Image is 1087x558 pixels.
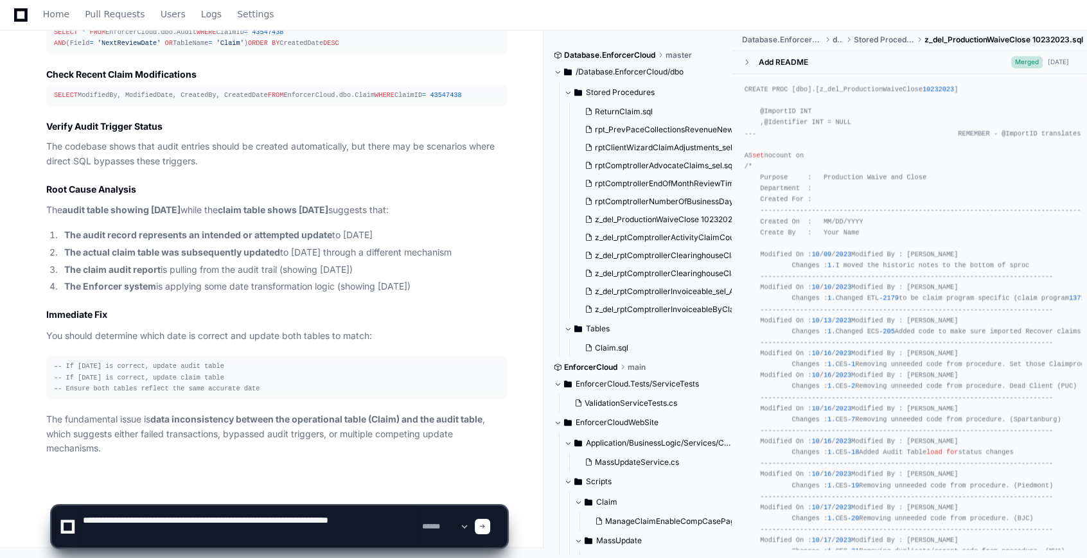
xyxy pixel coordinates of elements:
[579,175,735,193] button: rptComptrollerEndOfMonthReviewTimeSpent_sel.sql
[824,470,831,478] span: 16
[586,87,655,98] span: Stored Procedures
[835,470,851,478] span: 2023
[64,229,332,240] strong: The audit record represents an intended or attempted update
[576,417,658,428] span: EnforcerCloudWebSite
[579,265,735,283] button: z_del_rptComptrollerClearinghouseClaimCountsClaimProgramID_sel.sql
[595,250,796,261] span: z_del_rptComptrollerClearinghouseClaimCounts_sel.sql
[201,10,222,18] span: Logs
[811,437,819,445] span: 10
[46,120,507,133] h3: Verify Audit Trigger Status
[579,301,735,318] button: z_del_rptComptrollerInvoiceableByClaimProgram_sel.sql
[554,412,722,433] button: EnforcerCloudWebSite
[811,349,819,357] span: 10
[54,385,260,392] span: -- Ensure both tables reflect the same accurate date
[272,39,279,47] span: BY
[564,64,572,80] svg: Directory
[574,85,582,100] svg: Directory
[579,339,725,357] button: Claim.sql
[847,382,855,390] span: -2
[46,329,507,344] p: You should determine which date is correct and update both tables to match:
[824,317,831,324] span: 13
[150,414,482,424] strong: data inconsistency between the operational table (Claim) and the audit table
[1011,56,1043,68] span: Merged
[924,35,1083,45] span: z_del_ProductionWaiveClose 10232023.sql
[847,482,859,489] span: -19
[811,250,819,258] span: 10
[569,394,714,412] button: ValidationServiceTests.cs
[54,90,499,101] div: ModifiedBy, ModifiedDate, CreatedBy, CreatedDate EnforcerCloud.dbo.Claim ClaimID
[835,250,851,258] span: 2023
[576,67,684,77] span: /Database.EnforcerCloud/dbo
[46,183,507,196] h2: Root Cause Analysis
[46,203,507,218] p: The while the suggests that:
[595,179,786,189] span: rptComptrollerEndOfMonthReviewTimeSpent_sel.sql
[579,247,735,265] button: z_del_rptComptrollerClearinghouseClaimCounts_sel.sql
[579,229,735,247] button: z_del_rptComptrollerActivityClaimCountbyEmployee_sel.sql
[824,283,831,291] span: 10
[554,62,722,82] button: /Database.EnforcerCloud/dbo
[595,286,757,297] span: z_del_rptComptrollerInvoiceable_sel_Alan.sql
[827,448,835,456] span: 1.
[579,157,735,175] button: rptComptrollerAdvocateClaims_sel.sql
[85,10,145,18] span: Pull Requests
[847,360,855,368] span: -1
[89,39,93,47] span: =
[811,470,819,478] span: 10
[827,294,835,302] span: 1.
[824,349,831,357] span: 16
[89,28,105,36] span: FROM
[422,91,426,99] span: =
[824,405,831,412] span: 16
[595,232,812,243] span: z_del_rptComptrollerActivityClaimCountbyEmployee_sel.sql
[564,433,732,453] button: Application/BusinessLogic/Services/Claim
[666,50,692,60] span: master
[574,474,582,489] svg: Directory
[1069,294,1085,302] span: 1371
[835,349,851,357] span: 2023
[824,437,831,445] span: 16
[579,193,735,211] button: rptComptrollerNumberOfBusinessDays_sel.sql
[595,161,734,171] span: rptComptrollerAdvocateClaims_sel.sql
[564,50,655,60] span: Database.EnforcerCloud
[847,448,859,456] span: -18
[811,371,819,379] span: 10
[586,476,612,487] span: Scripts
[827,360,835,368] span: 1.
[827,327,835,335] span: 1.
[926,448,942,456] span: load
[46,68,507,81] h3: Check Recent Claim Modifications
[946,448,958,456] span: for
[853,35,914,45] span: Stored Procedures
[54,28,78,36] span: SELECT
[564,362,617,372] span: EnforcerCloud
[811,317,819,324] span: 10
[595,343,628,353] span: Claim.sql
[595,214,749,225] span: z_del_ProductionWaiveClose 10232023.sql
[835,317,851,324] span: 2023
[752,152,764,159] span: set
[554,374,722,394] button: EnforcerCloud.Tests/ServiceTests
[824,250,831,258] span: 09
[244,28,248,36] span: =
[827,261,835,269] span: 1.
[595,107,653,117] span: ReturnClaim.sql
[60,279,507,294] li: is applying some date transformation logic (showing [DATE])
[375,91,394,99] span: WHERE
[832,35,843,45] span: dbo
[564,471,732,492] button: Scripts
[98,39,161,47] span: 'NextReviewDate'
[248,39,268,47] span: ORDER
[1048,57,1069,67] div: [DATE]
[64,247,280,257] strong: The actual claim table was subsequently updated
[54,374,224,381] span: -- If [DATE] is correct, update claim table
[586,324,610,334] span: Tables
[268,91,284,99] span: FROM
[165,39,173,47] span: OR
[574,435,582,451] svg: Directory
[879,327,895,335] span: -205
[574,321,582,336] svg: Directory
[742,35,822,45] span: Database.EnforcerCloud
[579,121,735,139] button: rpt_PrevPaceCollectionsRevenueNew.sql
[835,371,851,379] span: 2023
[208,39,212,47] span: =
